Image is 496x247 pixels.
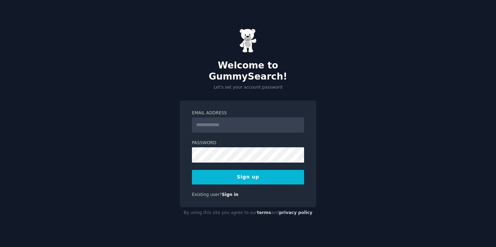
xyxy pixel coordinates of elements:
h2: Welcome to GummySearch! [180,60,316,82]
a: privacy policy [279,210,312,215]
a: terms [257,210,271,215]
div: By using this site you agree to our and [180,207,316,219]
button: Sign up [192,170,304,184]
label: Password [192,140,304,146]
p: Let's set your account password [180,84,316,91]
label: Email Address [192,110,304,116]
img: Gummy Bear [239,28,257,53]
a: Sign in [222,192,239,197]
span: Existing user? [192,192,222,197]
